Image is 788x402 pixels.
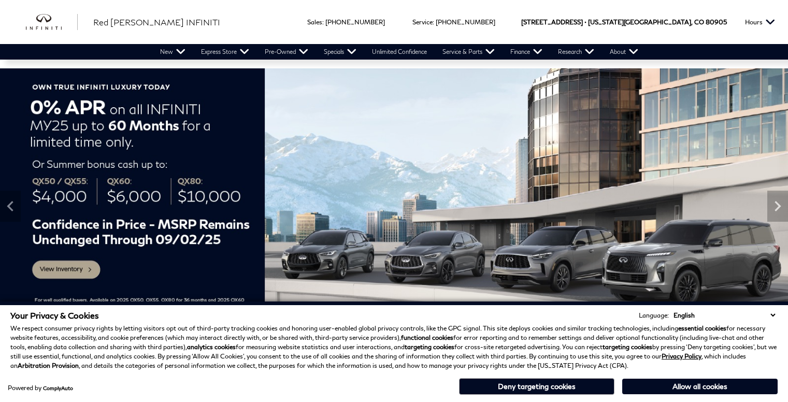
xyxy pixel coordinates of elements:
[364,44,435,60] a: Unlimited Confidence
[459,378,614,395] button: Deny targeting cookies
[662,352,701,360] a: Privacy Policy
[316,44,364,60] a: Specials
[325,18,385,26] a: [PHONE_NUMBER]
[433,18,434,26] span: :
[639,312,669,319] div: Language:
[435,44,503,60] a: Service & Parts
[767,191,788,222] div: Next
[436,18,495,26] a: [PHONE_NUMBER]
[26,14,78,31] a: infiniti
[678,324,726,332] strong: essential cookies
[622,379,778,394] button: Allow all cookies
[8,385,73,391] div: Powered by
[93,16,220,28] a: Red [PERSON_NAME] INFINITI
[307,18,322,26] span: Sales
[671,310,778,320] select: Language Select
[503,44,550,60] a: Finance
[405,343,454,351] strong: targeting cookies
[18,362,79,369] strong: Arbitration Provision
[43,385,73,391] a: ComplyAuto
[10,310,99,320] span: Your Privacy & Cookies
[93,17,220,27] span: Red [PERSON_NAME] INFINITI
[322,18,324,26] span: :
[401,334,453,341] strong: functional cookies
[412,18,433,26] span: Service
[152,44,193,60] a: New
[26,14,78,31] img: INFINITI
[193,44,257,60] a: Express Store
[257,44,316,60] a: Pre-Owned
[152,44,646,60] nav: Main Navigation
[521,18,727,26] a: [STREET_ADDRESS] • [US_STATE][GEOGRAPHIC_DATA], CO 80905
[187,343,236,351] strong: analytics cookies
[550,44,602,60] a: Research
[603,343,652,351] strong: targeting cookies
[602,44,646,60] a: About
[10,324,778,370] p: We respect consumer privacy rights by letting visitors opt out of third-party tracking cookies an...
